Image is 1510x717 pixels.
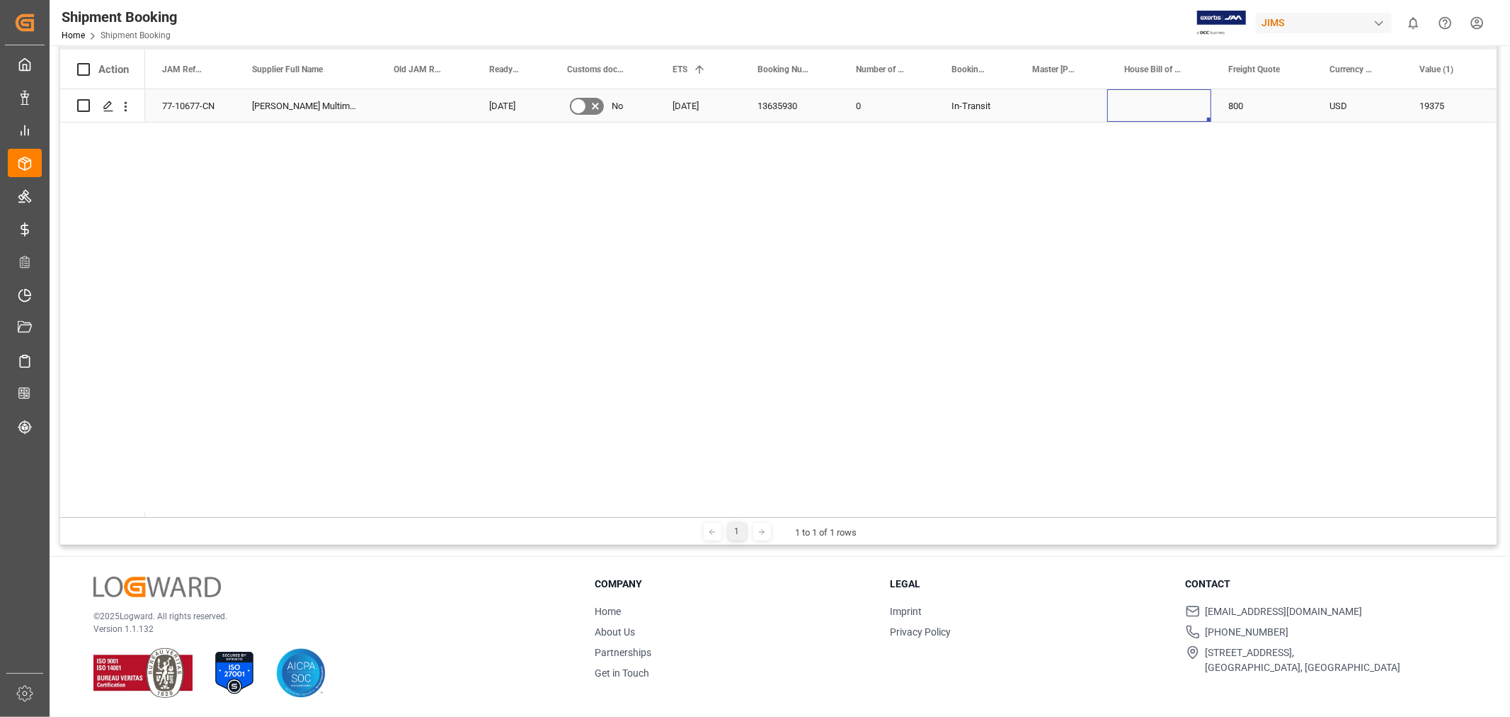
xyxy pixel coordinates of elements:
div: Shipment Booking [62,6,177,28]
span: Freight Quote [1228,64,1280,74]
div: 19375 [1402,89,1487,122]
span: Currency (freight quote) [1329,64,1373,74]
a: Privacy Policy [890,626,951,638]
div: Action [98,63,129,76]
div: [PERSON_NAME] Multimedia [GEOGRAPHIC_DATA] [235,89,377,122]
img: AICPA SOC [276,648,326,698]
button: JIMS [1256,9,1397,36]
div: 0 [839,89,934,122]
span: Customs documents sent to broker [567,64,626,74]
div: 1 to 1 of 1 rows [796,526,857,540]
span: JAM Reference Number [162,64,205,74]
a: About Us [595,626,635,638]
img: ISO 9001 & ISO 14001 Certification [93,648,193,698]
div: 13635930 [740,89,839,122]
a: Home [62,30,85,40]
div: USD [1312,89,1402,122]
a: Partnerships [595,647,651,658]
span: [EMAIL_ADDRESS][DOMAIN_NAME] [1206,604,1363,619]
button: Help Center [1429,7,1461,39]
img: Exertis%20JAM%20-%20Email%20Logo.jpg_1722504956.jpg [1197,11,1246,35]
a: Imprint [890,606,922,617]
button: show 0 new notifications [1397,7,1429,39]
img: Logward Logo [93,577,221,597]
div: 77-10677-CN [145,89,235,122]
div: 1 [728,523,746,541]
img: ISO 27001 Certification [210,648,259,698]
span: No [612,90,623,123]
div: JIMS [1256,13,1392,33]
p: Version 1.1.132 [93,623,559,636]
a: Home [595,606,621,617]
span: Booking Status [951,64,985,74]
span: Value (1) [1419,64,1453,74]
h3: Company [595,577,872,592]
span: Master [PERSON_NAME] of Lading Number [1032,64,1077,74]
span: ETS [673,64,687,74]
span: [STREET_ADDRESS], [GEOGRAPHIC_DATA], [GEOGRAPHIC_DATA] [1206,645,1401,675]
p: © 2025 Logward. All rights reserved. [93,610,559,623]
span: Booking Number [757,64,809,74]
h3: Legal [890,577,1167,592]
span: Old JAM Reference Number [394,64,442,74]
a: Get in Touch [595,667,649,679]
div: In-Transit [951,90,998,123]
div: 800 [1211,89,1312,122]
span: [PHONE_NUMBER] [1206,625,1289,640]
span: House Bill of Lading Number [1124,64,1182,74]
h3: Contact [1186,577,1463,592]
span: Ready Date [489,64,520,74]
span: Number of Containers [856,64,905,74]
div: [DATE] [472,89,550,122]
span: Supplier Full Name [252,64,323,74]
div: Press SPACE to select this row. [60,89,145,123]
div: [DATE] [656,89,740,122]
